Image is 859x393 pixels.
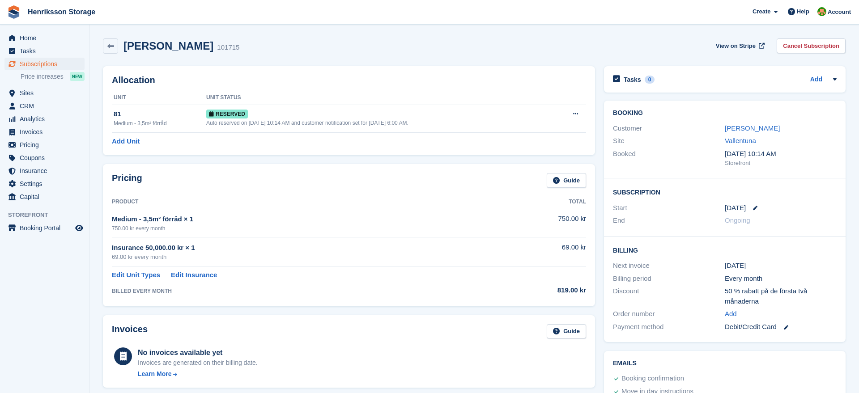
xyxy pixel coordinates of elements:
a: menu [4,222,85,234]
td: 750.00 kr [485,209,586,237]
span: Coupons [20,152,73,164]
a: [PERSON_NAME] [725,124,780,132]
h2: Booking [613,110,837,117]
div: Every month [725,274,837,284]
a: Vallentuna [725,137,756,144]
div: Invoices are generated on their billing date. [138,358,258,368]
div: Insurance 50,000.00 kr × 1 [112,243,485,253]
span: CRM [20,100,73,112]
div: Auto reserved on [DATE] 10:14 AM and customer notification set for [DATE] 6:00 AM. [206,119,554,127]
div: NEW [70,72,85,81]
span: Capital [20,190,73,203]
a: menu [4,190,85,203]
h2: [PERSON_NAME] [123,40,213,52]
a: View on Stripe [712,38,766,53]
span: Ongoing [725,216,750,224]
div: Next invoice [613,261,725,271]
span: Insurance [20,165,73,177]
span: Create [753,7,770,16]
span: Pricing [20,139,73,151]
a: menu [4,87,85,99]
div: Customer [613,123,725,134]
a: Learn More [138,369,258,379]
span: Tasks [20,45,73,57]
td: 69.00 kr [485,237,586,266]
a: Add [810,75,822,85]
div: Storefront [725,159,837,168]
span: Account [828,8,851,17]
img: Mikael Holmström [817,7,826,16]
div: Site [613,136,725,146]
th: Total [485,195,586,209]
div: BILLED EVERY MONTH [112,287,485,295]
div: [DATE] 10:14 AM [725,149,837,159]
a: Henriksson Storage [24,4,99,19]
a: Preview store [74,223,85,233]
a: menu [4,45,85,57]
a: Edit Unit Types [112,270,160,280]
h2: Billing [613,245,837,254]
a: menu [4,32,85,44]
span: View on Stripe [716,42,756,51]
div: Booked [613,149,725,168]
div: Payment method [613,322,725,332]
a: menu [4,126,85,138]
a: menu [4,139,85,151]
h2: Allocation [112,75,586,85]
a: Add [725,309,737,319]
a: menu [4,165,85,177]
div: Medium - 3,5m² förråd [114,119,206,127]
h2: Tasks [624,76,641,84]
div: Start [613,203,725,213]
th: Product [112,195,485,209]
img: stora-icon-8386f47178a22dfd0bd8f6a31ec36ba5ce8667c1dd55bd0f319d3a0aa187defe.svg [7,5,21,19]
div: 750.00 kr every month [112,224,485,232]
div: Billing period [613,274,725,284]
a: Cancel Subscription [777,38,846,53]
a: Guide [547,173,586,188]
span: Booking Portal [20,222,73,234]
th: Unit [112,91,206,105]
div: 69.00 kr every month [112,253,485,262]
div: Learn More [138,369,171,379]
span: Sites [20,87,73,99]
a: menu [4,152,85,164]
a: menu [4,100,85,112]
h2: Subscription [613,187,837,196]
div: 0 [645,76,655,84]
div: Medium - 3,5m² förråd × 1 [112,214,485,224]
div: No invoices available yet [138,347,258,358]
div: 50 % rabatt på de första två månaderna [725,286,837,306]
span: Invoices [20,126,73,138]
a: Add Unit [112,136,140,147]
span: Price increases [21,72,64,81]
a: Guide [547,324,586,339]
h2: Emails [613,360,837,367]
div: Debit/Credit Card [725,322,837,332]
time: 2025-08-30 23:00:00 UTC [725,203,746,213]
a: menu [4,58,85,70]
div: 819.00 kr [485,285,586,296]
h2: Pricing [112,173,142,188]
div: 101715 [217,42,239,53]
span: Analytics [20,113,73,125]
a: menu [4,113,85,125]
h2: Invoices [112,324,148,339]
span: Settings [20,177,73,190]
a: menu [4,177,85,190]
span: Help [797,7,809,16]
a: Edit Insurance [171,270,217,280]
span: Subscriptions [20,58,73,70]
span: Home [20,32,73,44]
div: Booking confirmation [621,373,684,384]
div: [DATE] [725,261,837,271]
div: 81 [114,109,206,119]
th: Unit Status [206,91,554,105]
span: Storefront [8,211,89,220]
div: Order number [613,309,725,319]
span: Reserved [206,110,248,118]
div: End [613,216,725,226]
div: Discount [613,286,725,306]
a: Price increases NEW [21,72,85,81]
